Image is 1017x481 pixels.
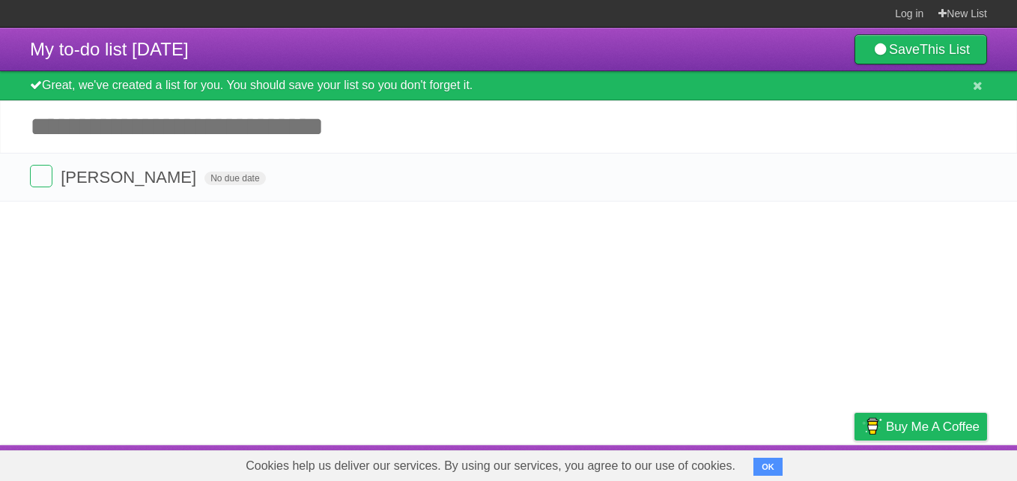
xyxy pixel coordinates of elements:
a: Terms [784,449,817,477]
span: Cookies help us deliver our services. By using our services, you agree to our use of cookies. [231,451,750,481]
button: OK [753,458,783,476]
a: Buy me a coffee [854,413,987,441]
a: About [655,449,687,477]
a: Privacy [835,449,874,477]
img: Buy me a coffee [862,414,882,439]
a: Suggest a feature [893,449,987,477]
span: No due date [204,172,265,185]
a: SaveThis List [854,34,987,64]
span: [PERSON_NAME] [61,168,200,187]
span: My to-do list [DATE] [30,39,189,59]
span: Buy me a coffee [886,414,980,440]
label: Done [30,165,52,187]
a: Developers [705,449,765,477]
b: This List [920,42,970,57]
